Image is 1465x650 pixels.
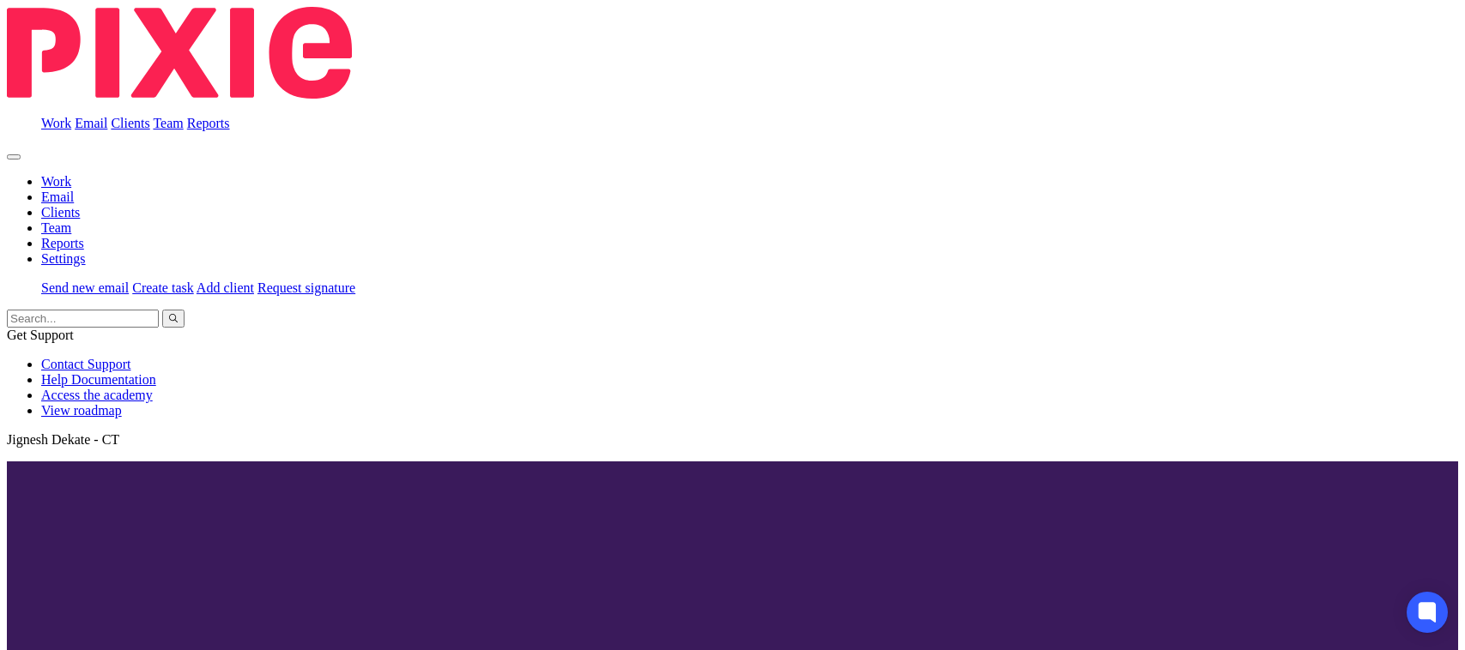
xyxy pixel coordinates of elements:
[197,280,254,295] a: Add client
[41,372,156,387] a: Help Documentation
[187,116,230,130] a: Reports
[7,310,159,328] input: Search
[162,310,185,328] button: Search
[7,7,352,99] img: Pixie
[41,357,130,371] a: Contact Support
[41,280,129,295] a: Send new email
[132,280,194,295] a: Create task
[153,116,183,130] a: Team
[257,280,355,295] a: Request signature
[41,403,122,418] a: View roadmap
[41,205,80,220] a: Clients
[111,116,149,130] a: Clients
[41,236,84,250] a: Reports
[41,388,153,402] a: Access the academy
[41,190,74,204] a: Email
[7,328,74,342] span: Get Support
[75,116,107,130] a: Email
[41,251,86,266] a: Settings
[7,432,1458,448] p: Jignesh Dekate - CT
[41,116,71,130] a: Work
[41,174,71,189] a: Work
[41,220,71,235] a: Team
